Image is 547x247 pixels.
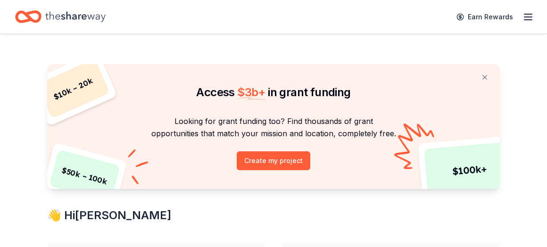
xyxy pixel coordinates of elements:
p: Looking for grant funding too? Find thousands of grant opportunities that match your mission and ... [58,115,489,140]
span: $ 3b + [237,85,265,99]
div: 👋 Hi [PERSON_NAME] [47,208,500,223]
a: Home [15,6,106,28]
button: Create my project [237,151,310,170]
a: Earn Rewards [451,8,519,25]
div: $ 10k – 20k [37,58,110,119]
span: Access in grant funding [196,85,350,99]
